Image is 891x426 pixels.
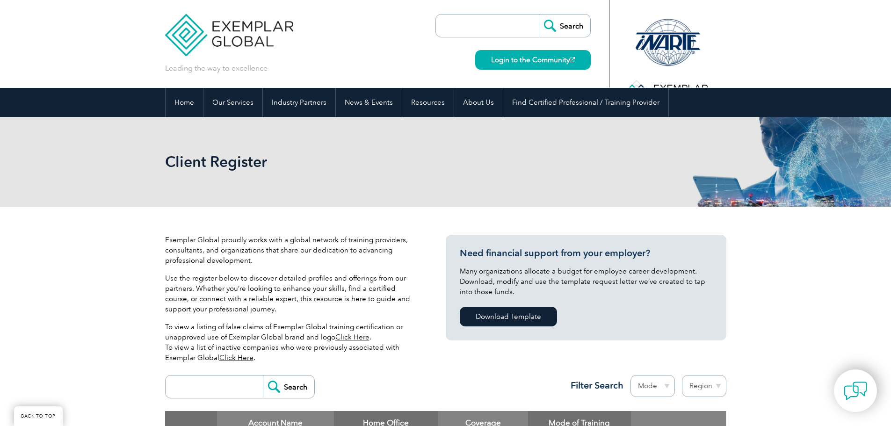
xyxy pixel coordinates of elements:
input: Search [263,375,314,398]
h2: Client Register [165,154,558,169]
input: Search [539,14,590,37]
a: Find Certified Professional / Training Provider [503,88,668,117]
a: Click Here [219,354,254,362]
a: Click Here [335,333,369,341]
a: Home [166,88,203,117]
p: To view a listing of false claims of Exemplar Global training certification or unapproved use of ... [165,322,418,363]
a: Login to the Community [475,50,591,70]
p: Exemplar Global proudly works with a global network of training providers, consultants, and organ... [165,235,418,266]
a: Our Services [203,88,262,117]
h3: Need financial support from your employer? [460,247,712,259]
p: Leading the way to excellence [165,63,268,73]
a: Download Template [460,307,557,326]
h3: Filter Search [565,380,623,391]
a: About Us [454,88,503,117]
a: Resources [402,88,454,117]
p: Use the register below to discover detailed profiles and offerings from our partners. Whether you... [165,273,418,314]
a: Industry Partners [263,88,335,117]
img: open_square.png [570,57,575,62]
p: Many organizations allocate a budget for employee career development. Download, modify and use th... [460,266,712,297]
img: contact-chat.png [844,379,867,403]
a: BACK TO TOP [14,406,63,426]
a: News & Events [336,88,402,117]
